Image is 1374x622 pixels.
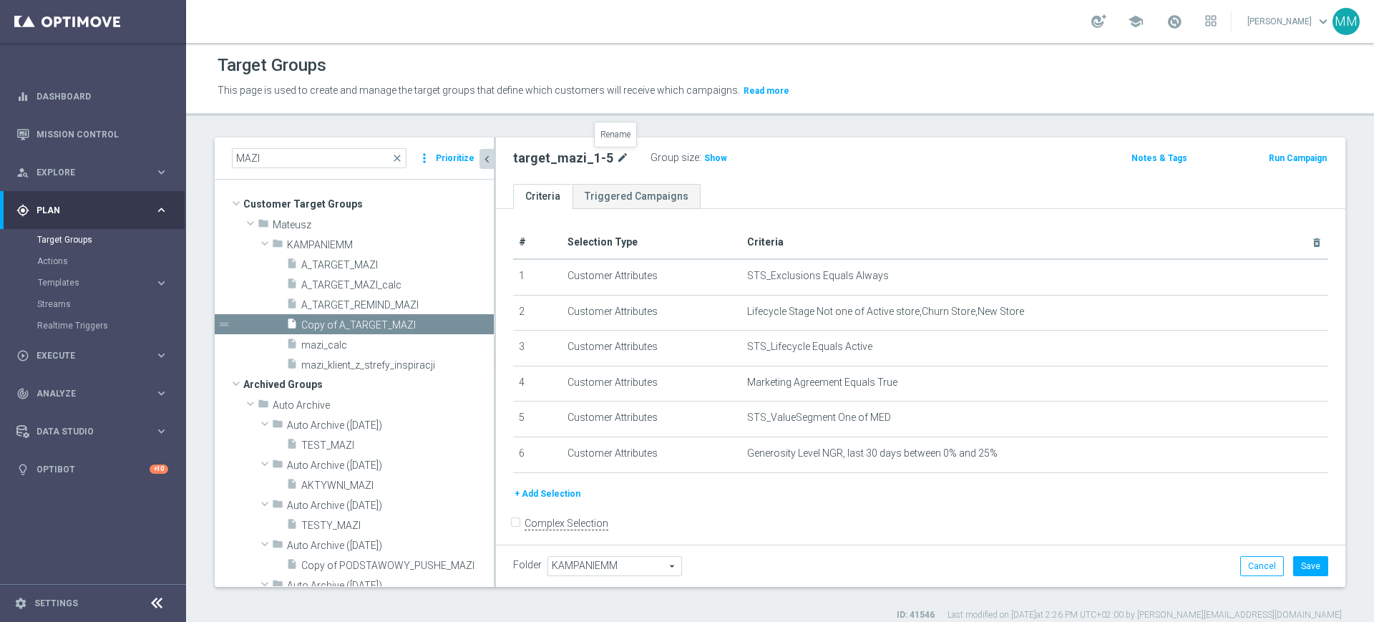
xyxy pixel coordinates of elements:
th: Selection Type [562,226,741,259]
i: folder [272,458,283,475]
th: # [513,226,562,259]
div: Templates [38,278,155,287]
a: Settings [34,599,78,608]
span: A_TARGET_REMIND_MAZI [301,299,494,311]
span: STS_Lifecycle Equals Active [747,341,872,353]
i: equalizer [16,90,29,103]
button: gps_fixed Plan keyboard_arrow_right [16,205,169,216]
div: Analyze [16,387,155,400]
span: Templates [38,278,140,287]
label: : [699,152,701,164]
i: chevron_left [480,152,494,166]
i: play_circle_outline [16,349,29,362]
td: Customer Attributes [562,295,741,331]
span: Show [704,153,727,163]
i: insert_drive_file [286,438,298,455]
span: Auto Archive (2023-05-03) [287,500,494,512]
i: insert_drive_file [286,278,298,294]
i: folder [272,498,283,515]
i: folder [272,418,283,434]
a: Criteria [513,184,572,209]
a: Target Groups [37,234,149,246]
i: keyboard_arrow_right [155,424,168,438]
span: Explore [36,168,155,177]
span: Customer Target Groups [243,194,494,214]
i: track_changes [16,387,29,400]
span: A_TARGET_MAZI_calc [301,279,494,291]
span: Auto Archive (2023-06-13) [287,540,494,552]
a: Triggered Campaigns [572,184,701,209]
td: 1 [513,259,562,295]
div: Mission Control [16,115,168,153]
a: Actions [37,256,149,267]
div: Execute [16,349,155,362]
span: school [1128,14,1144,29]
td: Customer Attributes [562,437,741,472]
i: insert_drive_file [286,518,298,535]
i: folder [258,218,269,234]
a: Dashboard [36,77,168,115]
div: Actions [37,251,185,272]
h2: target_mazi_1-5 [513,150,613,167]
i: gps_fixed [16,204,29,217]
span: Auto Archive (2022-12-19) [287,419,494,432]
i: folder [272,538,283,555]
td: 5 [513,402,562,437]
div: Templates [37,272,185,293]
i: insert_drive_file [286,298,298,314]
button: Mission Control [16,129,169,140]
span: Auto Archive [273,399,494,412]
td: Customer Attributes [562,259,741,295]
i: lightbulb [16,463,29,476]
label: ID: 41546 [897,609,935,621]
i: keyboard_arrow_right [155,349,168,362]
div: Data Studio [16,425,155,438]
span: Analyze [36,389,155,398]
span: close [391,152,403,164]
td: Customer Attributes [562,331,741,366]
input: Quick find group or folder [232,148,406,168]
td: Customer Attributes [562,402,741,437]
button: lightbulb Optibot +10 [16,464,169,475]
i: insert_drive_file [286,258,298,274]
i: delete_forever [1311,237,1322,248]
div: play_circle_outline Execute keyboard_arrow_right [16,350,169,361]
div: equalizer Dashboard [16,91,169,102]
div: Data Studio keyboard_arrow_right [16,426,169,437]
label: Folder [513,559,542,571]
i: insert_drive_file [286,358,298,374]
span: Auto Archive (2023-04-13) [287,460,494,472]
span: A_TARGET_MAZI [301,259,494,271]
i: keyboard_arrow_right [155,387,168,400]
button: Templates keyboard_arrow_right [37,277,169,288]
label: Complex Selection [525,517,608,530]
td: 4 [513,366,562,402]
i: keyboard_arrow_right [155,165,168,179]
i: folder [272,578,283,595]
div: track_changes Analyze keyboard_arrow_right [16,388,169,399]
div: Streams [37,293,185,315]
span: mazi_klient_z_strefy_inspiracji [301,359,494,371]
a: Streams [37,298,149,310]
button: Prioritize [434,149,477,168]
button: Read more [742,83,791,99]
button: Cancel [1240,556,1284,576]
span: STS_ValueSegment One of MED [747,412,891,424]
td: Customer Attributes [562,366,741,402]
span: keyboard_arrow_down [1315,14,1331,29]
i: keyboard_arrow_right [155,203,168,217]
a: Optibot [36,450,150,488]
span: mazi_calc [301,339,494,351]
div: Target Groups [37,229,185,251]
div: Explore [16,166,155,179]
span: Archived Groups [243,374,494,394]
td: 6 [513,437,562,472]
i: insert_drive_file [286,338,298,354]
i: insert_drive_file [286,318,298,334]
span: Marketing Agreement Equals True [747,376,897,389]
span: Execute [36,351,155,360]
button: person_search Explore keyboard_arrow_right [16,167,169,178]
div: Plan [16,204,155,217]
